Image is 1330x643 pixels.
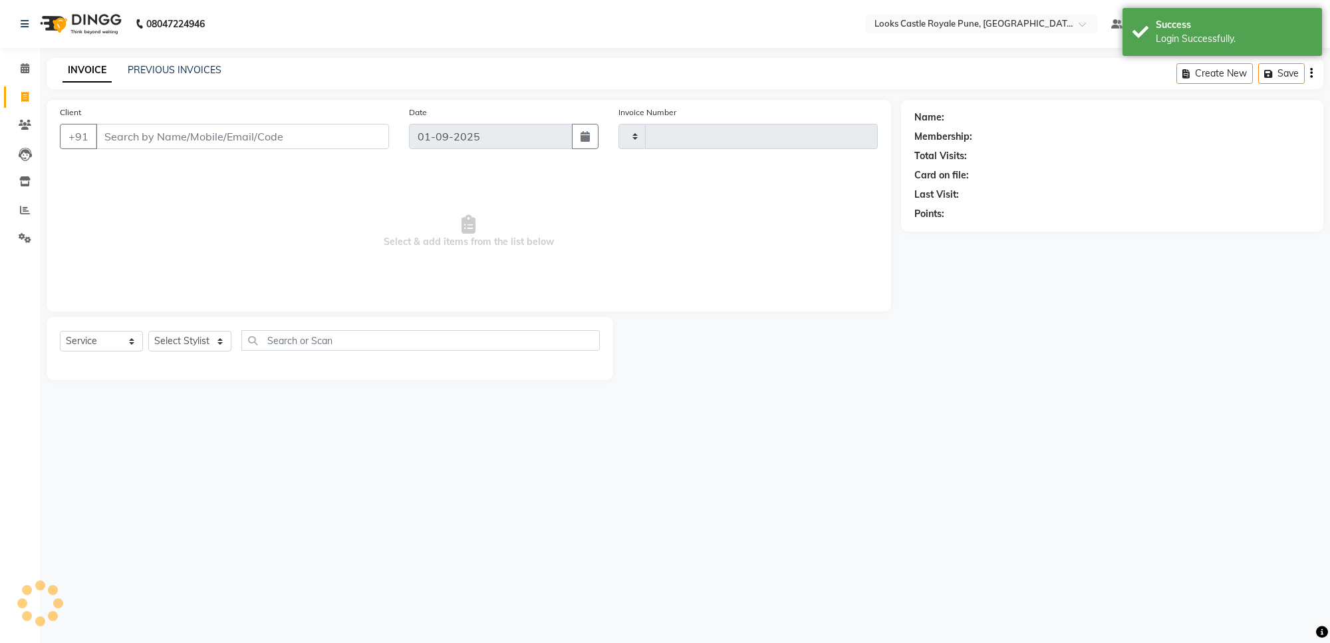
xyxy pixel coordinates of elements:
button: Create New [1176,63,1253,84]
b: 08047224946 [146,5,205,43]
div: Membership: [914,130,972,144]
label: Invoice Number [618,107,676,118]
div: Success [1156,18,1312,32]
button: Save [1258,63,1305,84]
a: INVOICE [63,59,112,83]
input: Search by Name/Mobile/Email/Code [96,124,389,149]
div: Points: [914,207,944,221]
div: Last Visit: [914,188,959,202]
div: Name: [914,110,944,124]
span: Select & add items from the list below [60,165,878,298]
label: Date [409,107,427,118]
div: Login Successfully. [1156,32,1312,46]
div: Total Visits: [914,149,967,163]
label: Client [60,107,81,118]
div: Card on file: [914,168,969,182]
button: +91 [60,124,97,149]
img: logo [34,5,125,43]
input: Search or Scan [241,330,600,351]
a: PREVIOUS INVOICES [128,64,221,76]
